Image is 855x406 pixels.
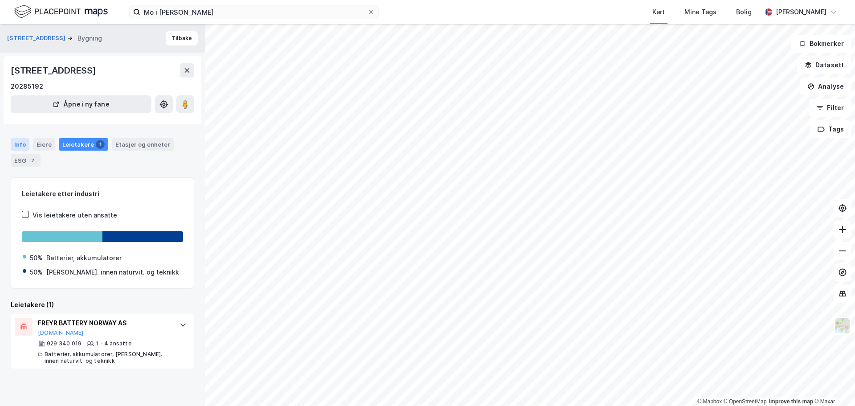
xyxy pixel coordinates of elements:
[797,56,851,74] button: Datasett
[38,329,84,336] button: [DOMAIN_NAME]
[7,34,67,43] button: [STREET_ADDRESS]
[140,5,367,19] input: Søk på adresse, matrikkel, gårdeiere, leietakere eller personer
[769,398,813,405] a: Improve this map
[684,7,717,17] div: Mine Tags
[791,35,851,53] button: Bokmerker
[810,120,851,138] button: Tags
[14,4,108,20] img: logo.f888ab2527a4732fd821a326f86c7f29.svg
[736,7,752,17] div: Bolig
[11,95,151,113] button: Åpne i ny fane
[800,78,851,95] button: Analyse
[46,267,179,278] div: [PERSON_NAME]. innen naturvit. og teknikk
[166,31,198,45] button: Tilbake
[11,138,29,151] div: Info
[776,7,826,17] div: [PERSON_NAME]
[115,140,170,148] div: Etasjer og enheter
[46,253,122,263] div: Batterier, akkumulatorer
[810,363,855,406] iframe: Chat Widget
[59,138,108,151] div: Leietakere
[11,63,98,78] div: [STREET_ADDRESS]
[30,267,43,278] div: 50%
[33,210,117,221] div: Vis leietakere uten ansatte
[47,340,81,347] div: 929 340 019
[652,7,665,17] div: Kart
[724,398,767,405] a: OpenStreetMap
[96,340,132,347] div: 1 - 4 ansatte
[834,317,851,334] img: Z
[77,33,102,44] div: Bygning
[11,299,194,310] div: Leietakere (1)
[809,99,851,117] button: Filter
[33,138,55,151] div: Eiere
[810,363,855,406] div: Kontrollprogram for chat
[30,253,43,263] div: 50%
[11,154,41,167] div: ESG
[38,318,171,328] div: FREYR BATTERY NORWAY AS
[697,398,722,405] a: Mapbox
[28,156,37,165] div: 2
[11,81,43,92] div: 20285192
[96,140,105,149] div: 1
[45,351,171,365] div: Batterier, akkumulatorer, [PERSON_NAME]. innen naturvit. og teknikk
[22,189,183,199] div: Leietakere etter industri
